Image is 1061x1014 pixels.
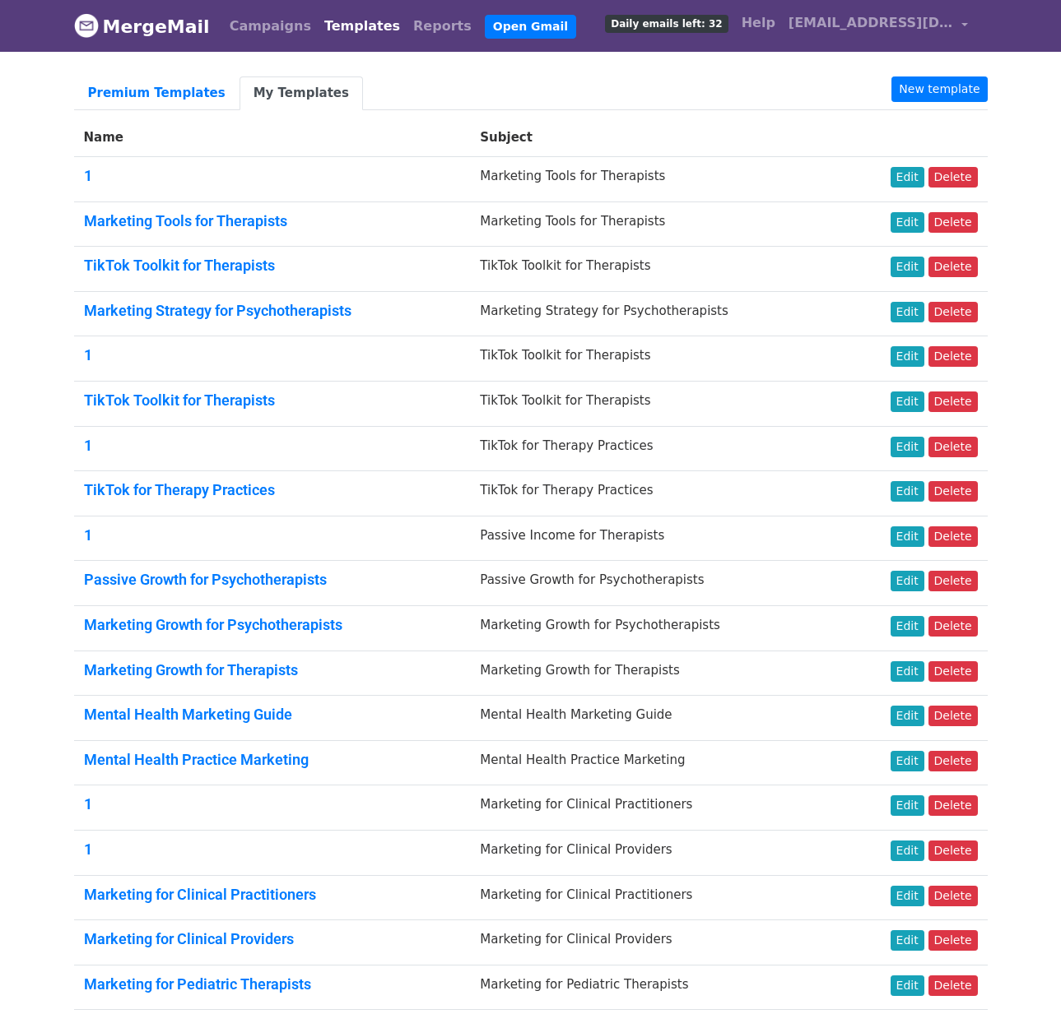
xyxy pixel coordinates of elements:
[84,840,92,858] a: 1
[891,391,924,412] a: Edit
[891,481,924,502] a: Edit
[470,291,840,336] td: Marketing Strategy for Psychotherapists
[928,391,978,412] a: Delete
[470,561,840,606] td: Passive Growth for Psychotherapists
[84,886,316,903] a: Marketing for Clinical Practitioners
[891,751,924,771] a: Edit
[928,975,978,996] a: Delete
[470,201,840,247] td: Marketing Tools for Therapists
[891,167,924,188] a: Edit
[470,471,840,516] td: TikTok for Therapy Practices
[891,661,924,682] a: Edit
[84,346,92,363] a: 1
[470,157,840,202] td: Marketing Tools for Therapists
[928,930,978,951] a: Delete
[891,76,987,102] a: New template
[84,571,327,588] a: Passive Growth for Psychotherapists
[891,212,924,233] a: Edit
[928,751,978,771] a: Delete
[74,118,471,157] th: Name
[74,9,210,44] a: MergeMail
[782,7,975,45] a: [EMAIL_ADDRESS][DOMAIN_NAME]
[318,10,407,43] a: Templates
[928,571,978,591] a: Delete
[470,336,840,382] td: TikTok Toolkit for Therapists
[928,302,978,322] a: Delete
[84,751,309,768] a: Mental Health Practice Marketing
[891,795,924,816] a: Edit
[928,481,978,502] a: Delete
[928,616,978,637] a: Delete
[928,526,978,547] a: Delete
[928,167,978,188] a: Delete
[891,257,924,277] a: Edit
[928,257,978,277] a: Delete
[84,212,287,229] a: Marketing Tools for Therapists
[470,247,840,292] td: TikTok Toolkit for Therapists
[470,965,840,1010] td: Marketing for Pediatric Therapists
[74,76,240,110] a: Premium Templates
[928,212,978,233] a: Delete
[240,76,363,110] a: My Templates
[928,346,978,367] a: Delete
[891,526,924,547] a: Edit
[928,795,978,816] a: Delete
[891,571,924,591] a: Edit
[84,302,351,319] a: Marketing Strategy for Psychotherapists
[928,661,978,682] a: Delete
[470,875,840,920] td: Marketing for Clinical Practitioners
[84,706,292,723] a: Mental Health Marketing Guide
[470,785,840,831] td: Marketing for Clinical Practitioners
[470,830,840,875] td: Marketing for Clinical Providers
[891,886,924,906] a: Edit
[598,7,734,39] a: Daily emails left: 32
[84,391,275,409] a: TikTok Toolkit for Therapists
[470,696,840,741] td: Mental Health Marketing Guide
[84,526,92,544] a: 1
[470,651,840,696] td: Marketing Growth for Therapists
[470,118,840,157] th: Subject
[84,616,342,633] a: Marketing Growth for Psychotherapists
[891,706,924,726] a: Edit
[928,437,978,457] a: Delete
[470,740,840,785] td: Mental Health Practice Marketing
[789,13,953,33] span: [EMAIL_ADDRESS][DOMAIN_NAME]
[928,706,978,726] a: Delete
[84,257,275,274] a: TikTok Toolkit for Therapists
[223,10,318,43] a: Campaigns
[74,13,99,38] img: MergeMail logo
[470,516,840,561] td: Passive Income for Therapists
[891,437,924,457] a: Edit
[891,616,924,637] a: Edit
[407,10,478,43] a: Reports
[84,975,311,993] a: Marketing for Pediatric Therapists
[735,7,782,39] a: Help
[891,975,924,996] a: Edit
[470,605,840,651] td: Marketing Growth for Psychotherapists
[84,930,294,947] a: Marketing for Clinical Providers
[84,795,92,813] a: 1
[891,840,924,861] a: Edit
[84,437,92,454] a: 1
[928,886,978,906] a: Delete
[605,15,728,33] span: Daily emails left: 32
[928,840,978,861] a: Delete
[891,346,924,367] a: Edit
[485,15,576,39] a: Open Gmail
[84,661,298,678] a: Marketing Growth for Therapists
[891,930,924,951] a: Edit
[84,167,92,184] a: 1
[470,426,840,471] td: TikTok for Therapy Practices
[891,302,924,322] a: Edit
[470,920,840,965] td: Marketing for Clinical Providers
[470,381,840,426] td: TikTok Toolkit for Therapists
[84,481,275,498] a: TikTok for Therapy Practices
